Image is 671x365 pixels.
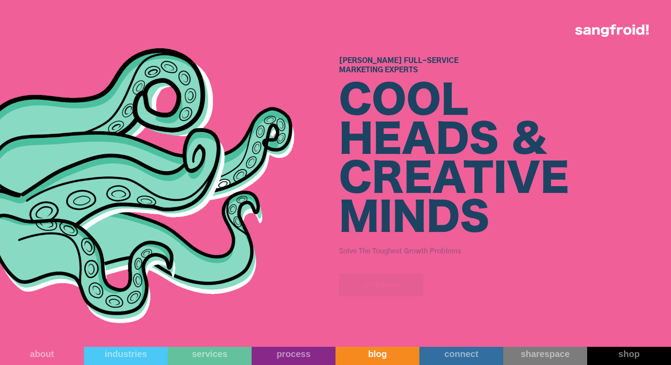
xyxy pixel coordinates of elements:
div: shop [587,349,671,359]
a: process [252,347,335,365]
div: industries [84,349,168,359]
div: blog [335,349,419,359]
div: sharespace [503,349,587,359]
img: logo [575,24,649,37]
a: blog [335,347,419,365]
h1: [PERSON_NAME] Full-Service Marketing Experts [339,56,671,75]
a: Let's Grow [339,274,423,297]
h3: Solve The Toughest Growth Problems [339,244,671,257]
div: services [168,349,252,359]
div: connect [419,349,503,359]
a: connect [419,347,503,365]
a: shop [587,347,671,365]
a: services [168,347,252,365]
div: process [252,349,335,359]
a: industries [84,347,168,365]
a: sharespace [503,347,587,365]
div: Let's Grow [363,281,400,290]
div: COOL HEADS & CREATIVE MINDS [339,82,671,238]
